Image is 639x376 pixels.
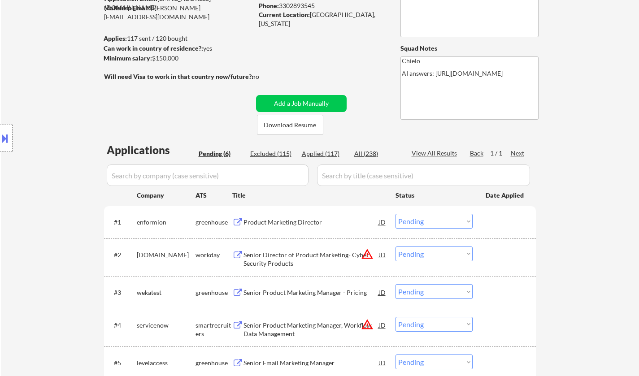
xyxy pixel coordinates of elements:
div: $150,000 [104,54,253,63]
div: yes [104,44,250,53]
div: greenhouse [196,359,232,367]
button: Add a Job Manually [256,95,347,112]
div: workday [196,251,232,259]
div: Back [470,149,484,158]
div: #3 [114,288,130,297]
div: no [252,72,278,81]
div: Status [396,187,473,203]
div: JD [378,354,387,371]
div: levelaccess [137,359,196,367]
div: smartrecruiters [196,321,232,338]
div: ATS [196,191,232,200]
div: 117 sent / 120 bought [104,34,253,43]
div: JD [378,284,387,300]
strong: Current Location: [259,11,310,18]
button: warning_amber [361,248,374,260]
div: JD [378,246,387,263]
div: Date Applied [486,191,525,200]
strong: Can work in country of residence?: [104,44,203,52]
strong: Mailslurp Email: [104,4,151,12]
div: enformion [137,218,196,227]
div: wekatest [137,288,196,297]
div: #2 [114,251,130,259]
div: greenhouse [196,218,232,227]
div: 1 / 1 [490,149,511,158]
div: Pending (6) [199,149,243,158]
input: Search by company (case sensitive) [107,164,309,186]
div: Company [137,191,196,200]
div: 3302893545 [259,1,386,10]
div: Product Marketing Director [243,218,379,227]
div: greenhouse [196,288,232,297]
div: [GEOGRAPHIC_DATA], [US_STATE] [259,10,386,28]
strong: Will need Visa to work in that country now/future?: [104,73,253,80]
div: Senior Email Marketing Manager [243,359,379,367]
div: Senior Director of Product Marketing- Cyber Security Products [243,251,379,268]
div: #1 [114,218,130,227]
strong: Phone: [259,2,279,9]
button: Download Resume [257,115,323,135]
div: servicenow [137,321,196,330]
div: Senior Product Marketing Manager, Workflow Data Management [243,321,379,338]
div: #4 [114,321,130,330]
div: [PERSON_NAME][EMAIL_ADDRESS][DOMAIN_NAME] [104,4,253,21]
div: #5 [114,359,130,367]
strong: Applies: [104,35,127,42]
button: warning_amber [361,318,374,331]
div: JD [378,317,387,333]
input: Search by title (case sensitive) [317,164,530,186]
div: Title [232,191,387,200]
div: [DOMAIN_NAME] [137,251,196,259]
div: Senior Product Marketing Manager - Pricing [243,288,379,297]
div: Applied (117) [302,149,347,158]
div: JD [378,214,387,230]
div: Excluded (115) [250,149,295,158]
div: Next [511,149,525,158]
div: All (238) [354,149,399,158]
div: Squad Notes [400,44,539,53]
strong: Minimum salary: [104,54,152,62]
div: View All Results [412,149,460,158]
